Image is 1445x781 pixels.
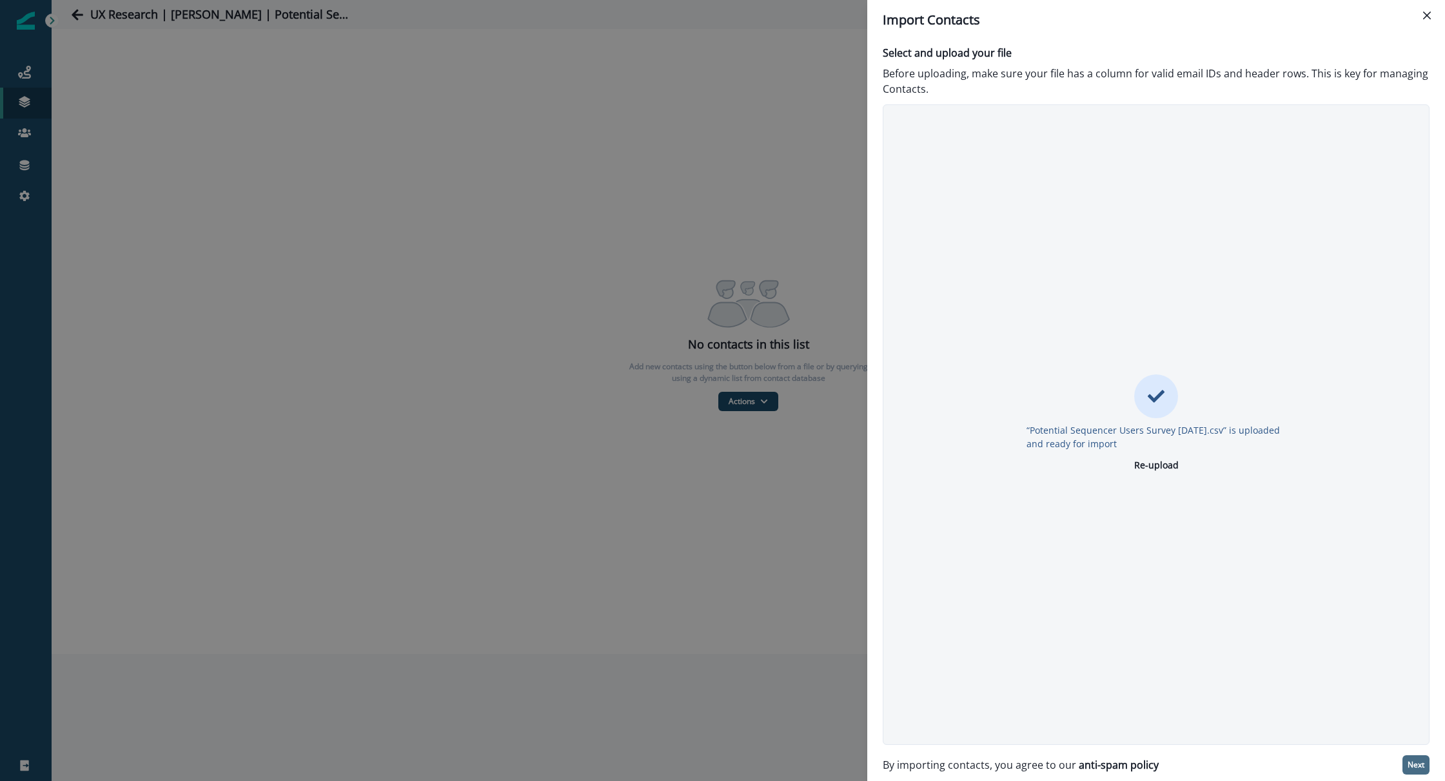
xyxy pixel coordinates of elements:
[883,66,1430,97] p: Before uploading, make sure your file has a column for valid email IDs and header rows. This is k...
[1417,5,1437,26] button: Close
[1126,456,1186,475] button: Re-upload
[883,45,1430,61] p: Select and upload your file
[883,757,1159,773] p: By importing contacts, you agree to our
[1027,423,1286,450] p: “Potential Sequencer Users Survey [DATE].csv” is uploaded and ready for import
[1408,760,1424,769] p: Next
[1079,758,1159,772] a: anti-spam policy
[1134,460,1179,471] p: Re-upload
[1402,755,1430,775] button: Next
[883,10,980,30] p: Import Contacts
